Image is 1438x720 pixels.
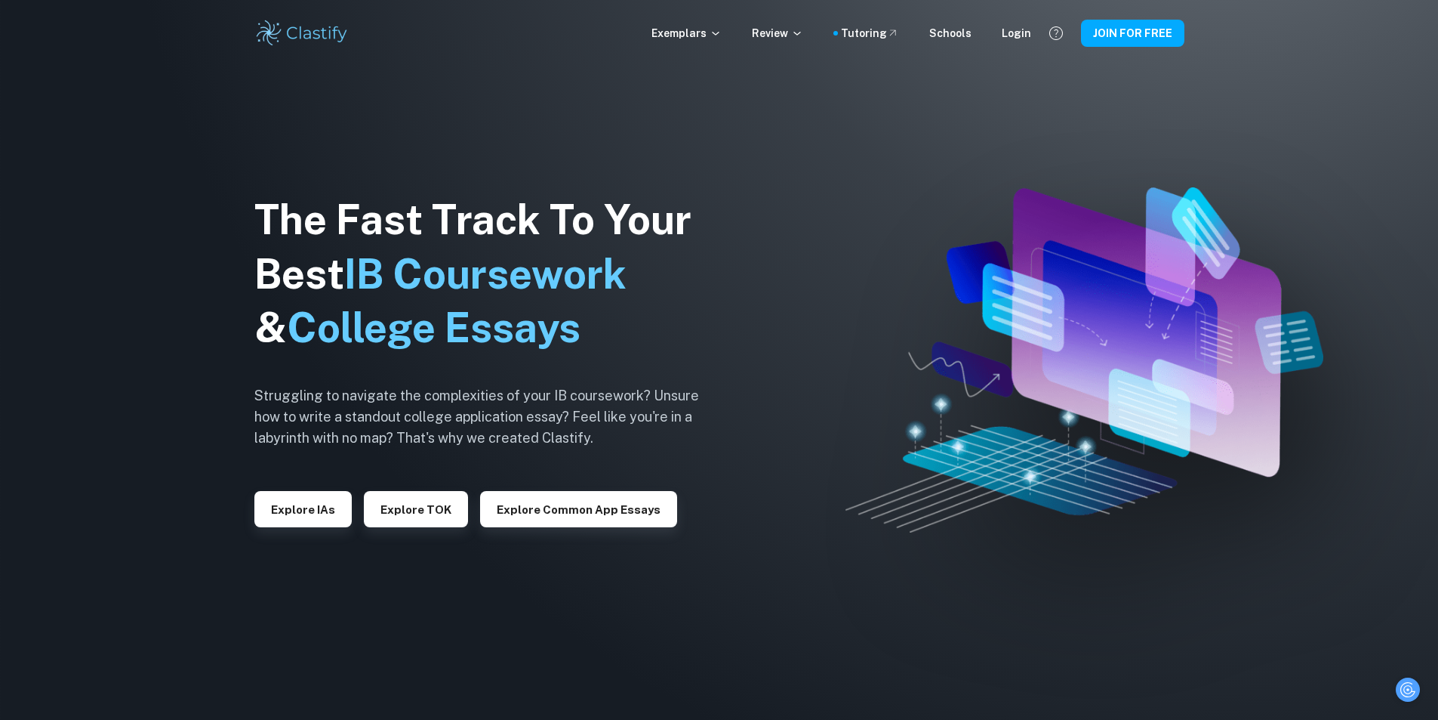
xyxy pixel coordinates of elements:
[480,502,677,516] a: Explore Common App essays
[364,502,468,516] a: Explore TOK
[344,250,627,298] span: IB Coursework
[254,18,350,48] img: Clastify logo
[254,385,722,449] h6: Struggling to navigate the complexities of your IB coursework? Unsure how to write a standout col...
[1081,20,1184,47] button: JOIN FOR FREE
[480,491,677,527] button: Explore Common App essays
[254,193,722,356] h1: The Fast Track To Your Best &
[752,25,803,42] p: Review
[364,491,468,527] button: Explore TOK
[929,25,971,42] a: Schools
[254,491,352,527] button: Explore IAs
[1043,20,1069,46] button: Help and Feedback
[651,25,722,42] p: Exemplars
[254,502,352,516] a: Explore IAs
[287,304,580,351] span: College Essays
[1002,25,1031,42] a: Login
[845,187,1323,533] img: Clastify hero
[841,25,899,42] a: Tutoring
